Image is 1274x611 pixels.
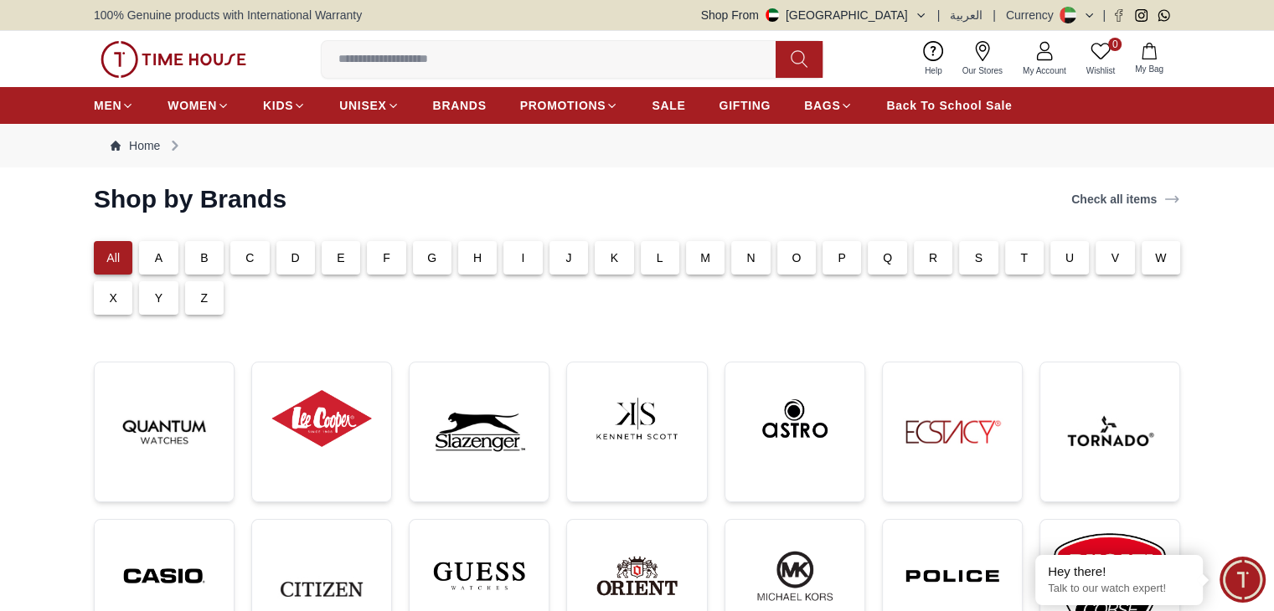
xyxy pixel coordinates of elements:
[883,249,892,266] p: Q
[975,249,983,266] p: S
[657,249,663,266] p: L
[168,97,217,114] span: WOMEN
[952,38,1013,80] a: Our Stores
[565,249,571,266] p: J
[1048,582,1190,596] p: Talk to our watch expert!
[1054,376,1166,488] img: ...
[746,249,755,266] p: N
[427,249,436,266] p: G
[1020,249,1028,266] p: T
[1076,38,1125,80] a: 0Wishlist
[766,8,779,22] img: United Arab Emirates
[94,7,362,23] span: 100% Genuine products with International Warranty
[719,90,771,121] a: GIFTING
[101,41,246,78] img: ...
[337,249,345,266] p: E
[915,38,952,80] a: Help
[950,7,983,23] button: العربية
[520,90,619,121] a: PROMOTIONS
[1220,557,1266,603] div: Chat Widget
[291,249,300,266] p: D
[1006,7,1060,23] div: Currency
[1108,38,1122,51] span: 0
[804,97,840,114] span: BAGS
[701,7,927,23] button: Shop From[GEOGRAPHIC_DATA]
[1135,9,1148,22] a: Instagram
[1112,249,1120,266] p: V
[200,249,209,266] p: B
[473,249,482,266] p: H
[245,249,254,266] p: C
[700,249,710,266] p: M
[111,137,160,154] a: Home
[1048,563,1190,580] div: Hey there!
[886,90,1012,121] a: Back To School Sale
[956,64,1009,77] span: Our Stores
[1128,63,1170,75] span: My Bag
[266,376,378,461] img: ...
[1016,64,1073,77] span: My Account
[339,97,386,114] span: UNISEX
[339,90,399,121] a: UNISEX
[896,376,1008,488] img: ...
[838,249,846,266] p: P
[1065,249,1074,266] p: U
[739,376,851,461] img: ...
[1068,187,1184,211] a: Check all items
[611,249,619,266] p: K
[1125,39,1173,79] button: My Bag
[106,249,120,266] p: All
[383,249,390,266] p: F
[155,249,163,266] p: A
[1112,9,1125,22] a: Facebook
[993,7,996,23] span: |
[433,90,487,121] a: BRANDS
[719,97,771,114] span: GIFTING
[1080,64,1122,77] span: Wishlist
[1155,249,1166,266] p: W
[423,376,535,488] img: ...
[109,290,117,306] p: X
[1102,7,1106,23] span: |
[94,124,1180,167] nav: Breadcrumb
[929,249,937,266] p: R
[263,90,306,121] a: KIDS
[937,7,941,23] span: |
[94,184,286,214] h2: Shop by Brands
[522,249,525,266] p: I
[433,97,487,114] span: BRANDS
[201,290,209,306] p: Z
[652,97,685,114] span: SALE
[792,249,801,266] p: O
[108,376,220,488] img: ...
[168,90,230,121] a: WOMEN
[886,97,1012,114] span: Back To School Sale
[155,290,163,306] p: Y
[1158,9,1170,22] a: Whatsapp
[580,376,693,461] img: ...
[94,97,121,114] span: MEN
[94,90,134,121] a: MEN
[918,64,949,77] span: Help
[520,97,606,114] span: PROMOTIONS
[652,90,685,121] a: SALE
[804,90,853,121] a: BAGS
[263,97,293,114] span: KIDS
